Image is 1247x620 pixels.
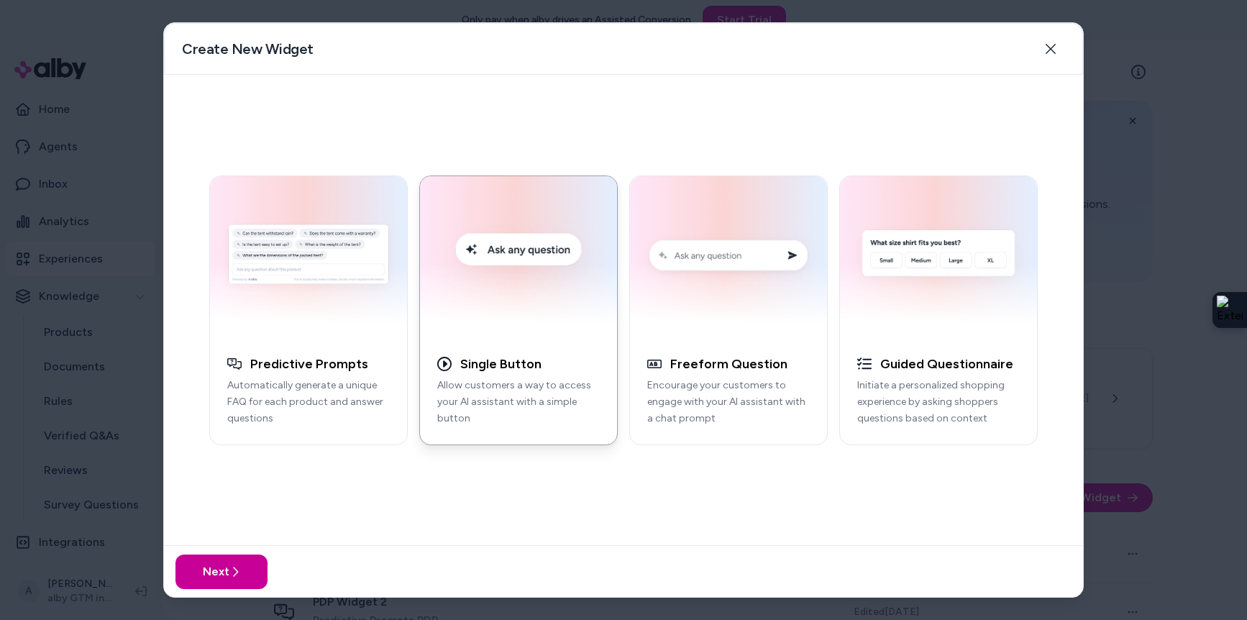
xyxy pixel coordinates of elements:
[175,555,268,589] button: Next
[849,185,1028,330] img: AI Initial Question Example
[839,175,1038,445] button: AI Initial Question ExampleGuided QuestionnaireInitiate a personalized shopping experience by ask...
[419,175,618,445] button: Single Button Embed ExampleSingle ButtonAllow customers a way to access your AI assistant with a ...
[647,378,810,427] p: Encourage your customers to engage with your AI assistant with a chat prompt
[857,378,1020,427] p: Initiate a personalized shopping experience by asking shoppers questions based on context
[429,185,608,330] img: Single Button Embed Example
[250,356,368,373] h3: Predictive Prompts
[629,175,828,445] button: Conversation Prompt ExampleFreeform QuestionEncourage your customers to engage with your AI assis...
[219,185,398,330] img: Generative Q&A Example
[639,185,818,330] img: Conversation Prompt Example
[880,356,1013,373] h3: Guided Questionnaire
[670,356,787,373] h3: Freeform Question
[460,356,542,373] h3: Single Button
[437,378,600,427] p: Allow customers a way to access your AI assistant with a simple button
[182,39,314,59] h2: Create New Widget
[209,175,408,445] button: Generative Q&A ExamplePredictive PromptsAutomatically generate a unique FAQ for each product and ...
[227,378,390,427] p: Automatically generate a unique FAQ for each product and answer questions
